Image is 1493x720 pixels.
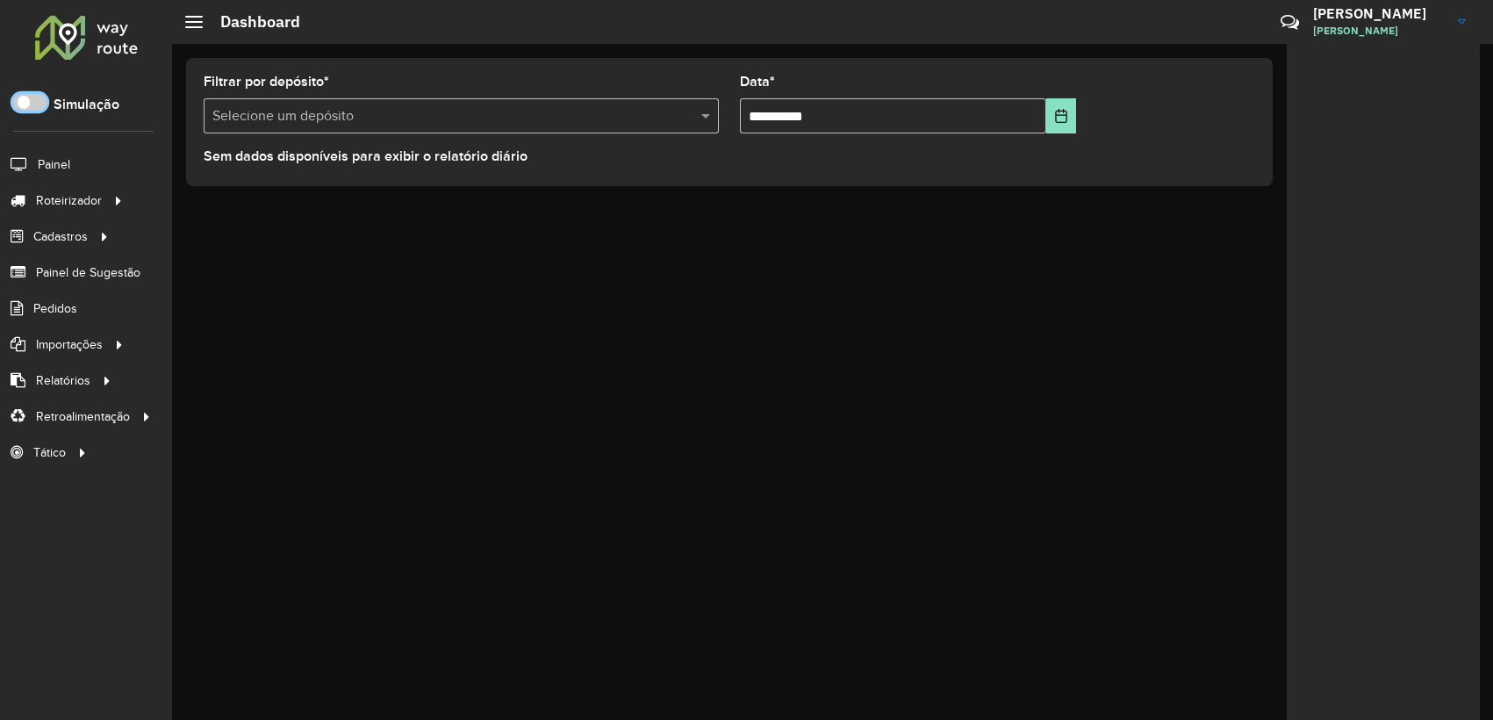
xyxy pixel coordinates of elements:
[33,299,77,318] span: Pedidos
[1046,98,1076,133] button: Choose Date
[1313,23,1445,39] span: [PERSON_NAME]
[38,155,70,174] span: Painel
[204,146,528,167] label: Sem dados disponíveis para exibir o relatório diário
[203,12,300,32] h2: Dashboard
[204,71,329,92] label: Filtrar por depósito
[36,191,102,210] span: Roteirizador
[33,227,88,246] span: Cadastros
[1313,5,1445,22] h3: [PERSON_NAME]
[740,71,775,92] label: Data
[33,443,66,462] span: Tático
[54,94,119,115] label: Simulação
[36,263,140,282] span: Painel de Sugestão
[36,407,130,426] span: Retroalimentação
[1271,4,1309,41] a: Contato Rápido
[36,371,90,390] span: Relatórios
[36,335,103,354] span: Importações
